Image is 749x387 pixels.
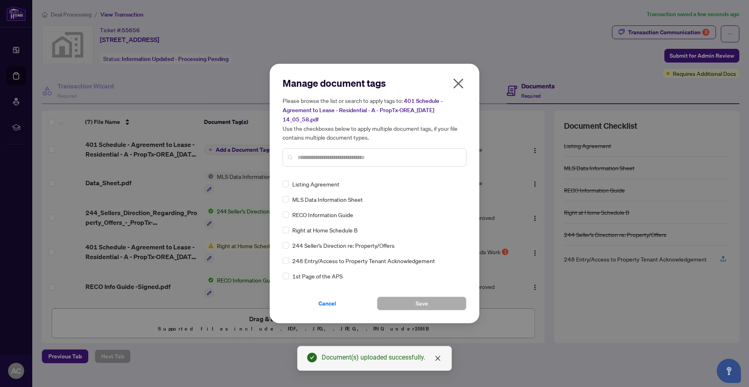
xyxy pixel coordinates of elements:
[283,96,466,142] h5: Please browse the list or search to apply tags to: Use the checkboxes below to apply multiple doc...
[292,256,435,265] span: 248 Entry/Access to Property Tenant Acknowledgement
[283,97,443,123] span: 401 Schedule - Agreement to Lease - Residential - A - PropTx-OREA_[DATE] 14_05_58.pdf
[435,355,441,362] span: close
[717,359,741,383] button: Open asap
[292,272,343,280] span: 1st Page of the APS
[377,297,466,310] button: Save
[283,297,372,310] button: Cancel
[292,226,358,234] span: Right at Home Schedule B
[292,241,395,250] span: 244 Seller’s Direction re: Property/Offers
[433,354,442,363] a: Close
[292,180,339,188] span: Listing Agreement
[292,195,363,204] span: MLS Data Information Sheet
[318,297,336,310] span: Cancel
[307,353,317,362] span: check-circle
[322,353,442,362] div: Document(s) uploaded successfully.
[452,77,465,90] span: close
[283,77,466,90] h2: Manage document tags
[292,210,353,219] span: RECO Information Guide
